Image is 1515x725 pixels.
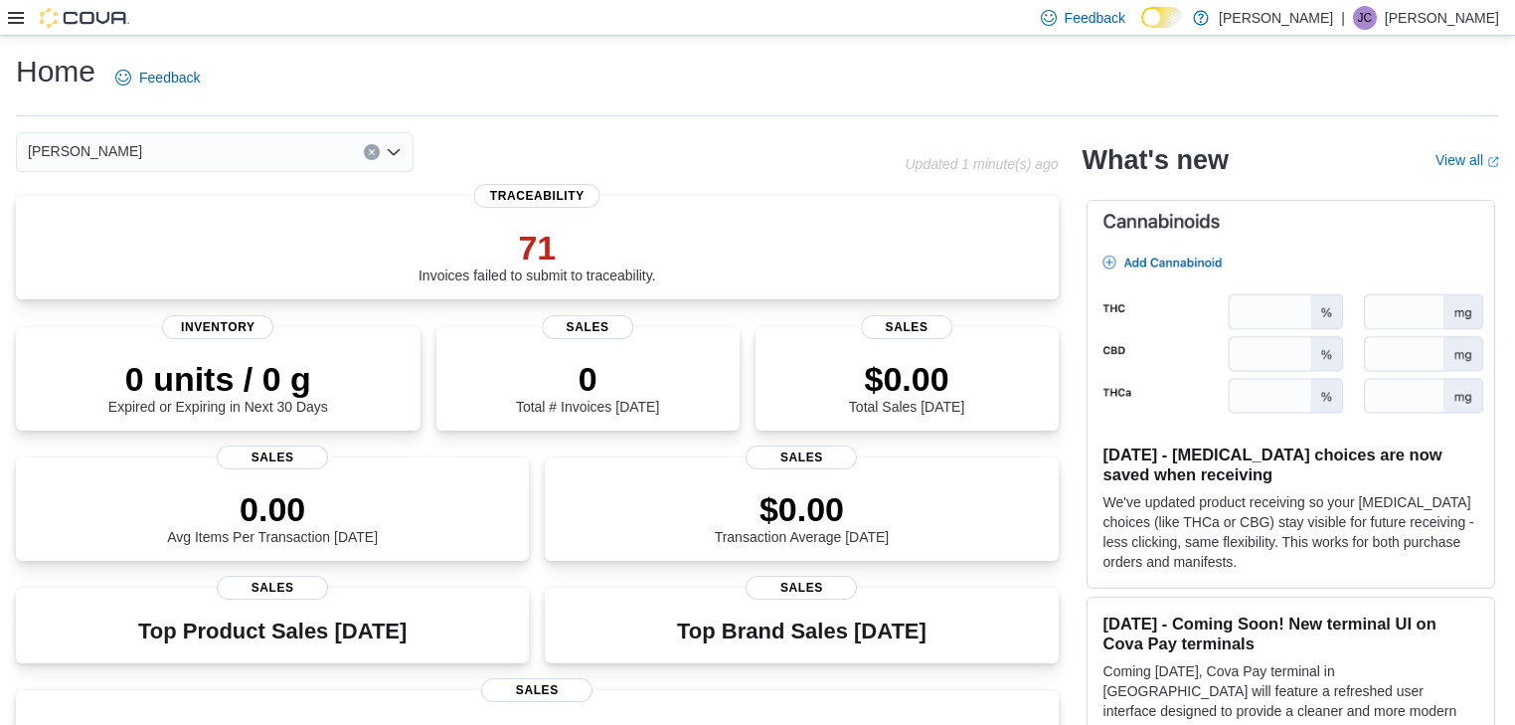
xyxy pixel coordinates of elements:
p: 71 [419,228,656,268]
div: Transaction Average [DATE] [715,489,890,545]
button: Open list of options [386,144,402,160]
div: Avg Items Per Transaction [DATE] [167,489,378,545]
span: Sales [746,446,857,469]
h3: Top Brand Sales [DATE] [677,620,926,643]
input: Dark Mode [1141,7,1183,28]
span: Traceability [474,184,600,208]
span: Feedback [139,68,200,88]
div: Total Sales [DATE] [849,359,964,415]
a: Feedback [107,58,208,97]
h3: Top Product Sales [DATE] [138,620,407,643]
span: Feedback [1065,8,1125,28]
span: JC [1358,6,1373,30]
span: Inventory [162,315,273,339]
span: Dark Mode [1141,28,1142,29]
div: Invoices failed to submit to traceability. [419,228,656,283]
span: Sales [542,315,632,339]
div: Jasmine Craig [1353,6,1377,30]
h3: [DATE] - [MEDICAL_DATA] choices are now saved when receiving [1103,445,1478,484]
span: Sales [481,678,592,702]
div: Total # Invoices [DATE] [516,359,659,415]
h3: [DATE] - Coming Soon! New terminal UI on Cova Pay terminals [1103,614,1478,653]
img: Cova [40,8,129,28]
p: 0 units / 0 g [108,359,328,399]
p: 0.00 [167,489,378,529]
span: Sales [861,315,951,339]
p: $0.00 [849,359,964,399]
a: View allExternal link [1435,152,1499,168]
p: | [1341,6,1345,30]
h1: Home [16,52,95,91]
p: $0.00 [715,489,890,529]
span: Sales [217,576,328,600]
span: Sales [746,576,857,600]
button: Clear input [364,144,380,160]
div: Expired or Expiring in Next 30 Days [108,359,328,415]
p: We've updated product receiving so your [MEDICAL_DATA] choices (like THCa or CBG) stay visible fo... [1103,492,1478,572]
p: [PERSON_NAME] [1219,6,1333,30]
svg: External link [1487,156,1499,168]
h2: What's new [1083,144,1229,176]
p: 0 [516,359,659,399]
p: Updated 1 minute(s) ago [905,156,1058,172]
span: Sales [217,446,328,469]
p: [PERSON_NAME] [1385,6,1499,30]
span: [PERSON_NAME] [28,139,142,163]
